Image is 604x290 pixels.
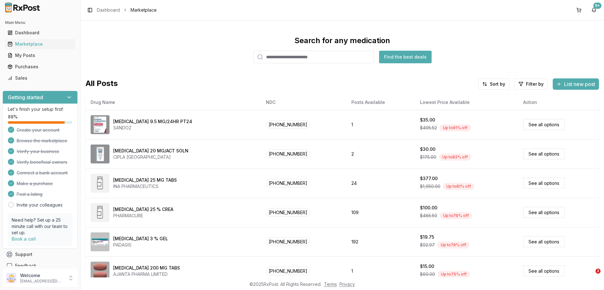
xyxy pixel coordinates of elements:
[523,148,565,159] a: See all options
[523,265,565,276] a: See all options
[346,139,415,168] td: 2
[379,51,432,63] button: Find the best deals
[20,279,64,284] p: [EMAIL_ADDRESS][DOMAIN_NAME]
[346,198,415,227] td: 109
[113,125,192,131] div: SANDOZ
[3,39,78,49] button: Marketplace
[564,80,595,88] span: List new post
[439,154,471,161] div: Up to 83 % off
[266,267,310,275] span: [PHONE_NUMBER]
[266,208,310,217] span: [PHONE_NUMBER]
[346,227,415,256] td: 192
[113,177,177,183] div: [MEDICAL_DATA] 25 MG TABS
[420,242,435,248] span: $92.97
[266,179,310,187] span: [PHONE_NUMBER]
[420,175,438,182] div: $377.00
[8,41,73,47] div: Marketplace
[583,269,598,284] iframe: Intercom live chat
[420,117,435,123] div: $35.00
[17,127,59,133] span: Create your account
[514,78,548,90] button: Filter by
[12,236,36,242] a: Book a call
[346,95,415,110] th: Posts Available
[5,20,75,25] h2: Main Menu
[12,217,69,236] p: Need help? Set up a 25 minute call with our team to set up.
[91,174,109,193] img: Diclofenac Potassium 25 MG TABS
[17,180,53,187] span: Make a purchase
[5,27,75,38] a: Dashboard
[266,237,310,246] span: [PHONE_NUMBER]
[86,95,261,110] th: Drug Name
[553,78,599,90] button: List new post
[113,118,192,125] div: [MEDICAL_DATA] 9.5 MG/24HR PT24
[346,168,415,198] td: 24
[596,269,601,274] span: 2
[3,260,78,271] button: Feedback
[440,212,472,219] div: Up to 79 % off
[97,7,157,13] nav: breadcrumb
[113,154,188,160] div: CIPLA [GEOGRAPHIC_DATA]
[437,242,470,248] div: Up to 79 % off
[8,106,72,112] p: Let's finish your setup first!
[324,281,337,287] a: Terms
[261,95,346,110] th: NDC
[523,178,565,189] a: See all options
[478,78,509,90] button: Sort by
[420,154,436,160] span: $175.00
[3,28,78,38] button: Dashboard
[91,203,109,222] img: Methyl Salicylate 25 % CREA
[593,3,601,9] div: 9+
[420,234,434,240] div: $19.75
[91,232,109,251] img: Diclofenac Sodium 3 % GEL
[15,263,36,269] span: Feedback
[91,115,109,134] img: Rivastigmine 9.5 MG/24HR PT24
[438,271,470,278] div: Up to 75 % off
[420,271,435,277] span: $60.00
[17,191,42,197] span: Post a listing
[518,95,599,110] th: Action
[3,50,78,60] button: My Posts
[8,64,73,70] div: Purchases
[3,3,43,13] img: RxPost Logo
[113,213,173,219] div: PHARMACURE
[339,281,355,287] a: Privacy
[113,183,177,190] div: INA PHARMACEUTICS
[420,146,435,152] div: $30.00
[8,114,18,120] span: 88 %
[8,94,43,101] h3: Getting started
[8,75,73,81] div: Sales
[443,183,474,190] div: Up to 81 % off
[589,5,599,15] button: 9+
[17,138,67,144] span: Browse the marketplace
[20,272,64,279] p: Welcome
[346,256,415,286] td: 1
[17,159,67,165] span: Verify beneficial owners
[113,148,188,154] div: [MEDICAL_DATA] 20 MG/ACT SOLN
[131,7,157,13] span: Marketplace
[3,62,78,72] button: Purchases
[86,78,118,90] span: All Posts
[6,273,16,283] img: User avatar
[5,50,75,61] a: My Posts
[113,236,168,242] div: [MEDICAL_DATA] 3 % GEL
[17,148,59,155] span: Verify your business
[523,119,565,130] a: See all options
[266,150,310,158] span: [PHONE_NUMBER]
[17,170,68,176] span: Connect a bank account
[97,7,120,13] a: Dashboard
[3,249,78,260] button: Support
[5,72,75,84] a: Sales
[523,236,565,247] a: See all options
[17,202,63,208] a: Invite your colleagues
[523,207,565,218] a: See all options
[420,213,437,219] span: $485.50
[113,265,180,271] div: [MEDICAL_DATA] 200 MG TABS
[294,36,390,46] div: Search for any medication
[420,183,440,190] span: $1,950.00
[91,145,109,163] img: SUMAtriptan 20 MG/ACT SOLN
[420,125,437,131] span: $405.52
[113,242,168,248] div: PADAGIS
[439,124,471,131] div: Up to 91 % off
[8,52,73,59] div: My Posts
[420,205,437,211] div: $100.00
